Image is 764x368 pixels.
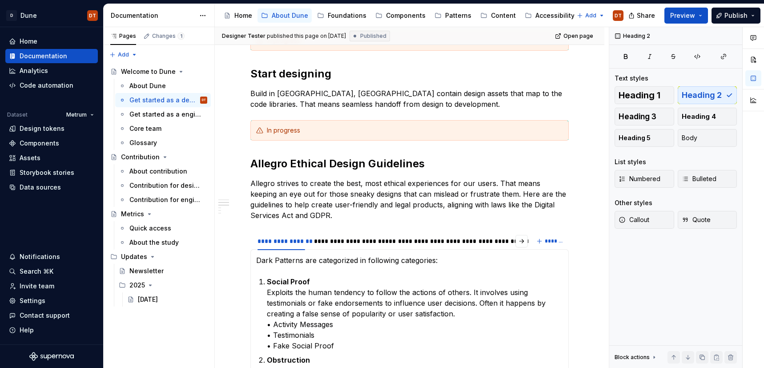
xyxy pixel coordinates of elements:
div: Newsletter [129,267,164,275]
button: Publish [712,8,760,24]
button: Heading 1 [615,86,674,104]
a: [DATE] [124,292,211,307]
div: Quick access [129,224,171,233]
button: Quote [678,211,737,229]
div: DT [202,96,206,105]
a: Design tokens [5,121,98,136]
div: Components [20,139,59,148]
div: Changes [152,32,185,40]
span: Add [118,51,129,58]
div: Metrics [121,210,144,218]
a: Accessibility [521,8,578,23]
a: Settings [5,294,98,308]
div: Page tree [220,7,572,24]
button: Share [624,8,661,24]
a: Quick access [115,221,211,235]
a: Patterns [431,8,475,23]
div: Invite team [20,282,54,291]
div: Settings [20,296,45,305]
h2: Start designing [250,67,569,81]
div: Data sources [20,183,61,192]
div: Home [234,11,252,20]
p: Allegro strives to create the best, most ethical experiences for our users. That means keeping an... [250,178,569,221]
button: Callout [615,211,674,229]
a: Contribution [107,150,211,164]
span: Open page [563,32,593,40]
div: Block actions [615,354,650,361]
div: Page tree [107,65,211,307]
button: Bulleted [678,170,737,188]
div: 2025 [129,281,145,290]
div: Design tokens [20,124,64,133]
button: Contact support [5,308,98,323]
div: Patterns [445,11,471,20]
div: Foundations [328,11,366,20]
a: Components [5,136,98,150]
a: Home [220,8,256,23]
button: Numbered [615,170,674,188]
a: Content [477,8,519,23]
div: Help [20,326,34,335]
div: Contribution for designers [129,181,203,190]
a: Components [372,8,429,23]
a: Data sources [5,180,98,194]
button: Add [107,49,140,61]
svg: Supernova Logo [29,352,74,361]
button: Help [5,323,98,337]
p: Dark Patterns are categorized in following categories: [256,255,563,266]
div: DT [89,12,96,19]
a: Welcome to Dune [107,65,211,79]
div: published this page on [DATE] [267,32,346,40]
a: About Dune [257,8,312,23]
span: Add [585,12,596,19]
div: D [6,10,17,21]
button: Heading 5 [615,129,674,147]
a: Code automation [5,78,98,93]
a: Foundations [314,8,370,23]
div: Get started as a designer [129,96,198,105]
span: 1 [177,32,185,40]
span: Metrum [66,111,87,118]
div: In progress [267,126,563,135]
div: Accessibility [535,11,575,20]
a: About contribution [115,164,211,178]
button: DDuneDT [2,6,101,25]
div: Welcome to Dune [121,67,176,76]
span: Heading 5 [619,133,651,142]
a: Invite team [5,279,98,293]
span: Callout [619,215,649,224]
div: Notifications [20,252,60,261]
button: Add [574,9,607,22]
strong: Social Proof [267,277,310,286]
a: Documentation [5,49,98,63]
p: Build in [GEOGRAPHIC_DATA], [GEOGRAPHIC_DATA] contain design assets that map to the code librarie... [250,88,569,109]
a: Home [5,34,98,49]
div: Pages [110,32,136,40]
div: List styles [615,158,646,166]
div: Home [20,37,37,46]
span: Heading 3 [619,112,656,121]
a: About Dune [115,79,211,93]
button: Preview [664,8,708,24]
div: [DATE] [138,295,158,304]
a: Metrics [107,207,211,221]
div: Glossary [129,138,157,147]
div: Contribution [121,153,160,162]
button: Heading 4 [678,108,737,125]
div: About Dune [272,11,308,20]
div: Contribution for engineers [129,195,203,204]
span: Quote [682,215,711,224]
button: Body [678,129,737,147]
div: Get started as a engineer [129,110,203,119]
a: Storybook stories [5,166,98,180]
div: Code automation [20,81,73,90]
div: Dune [20,11,37,20]
span: Publish [724,11,748,20]
a: Assets [5,151,98,165]
a: Get started as a designerDT [115,93,211,107]
div: Search ⌘K [20,267,53,276]
a: Get started as a engineer [115,107,211,121]
span: Bulleted [682,174,716,183]
div: Core team [129,124,161,133]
